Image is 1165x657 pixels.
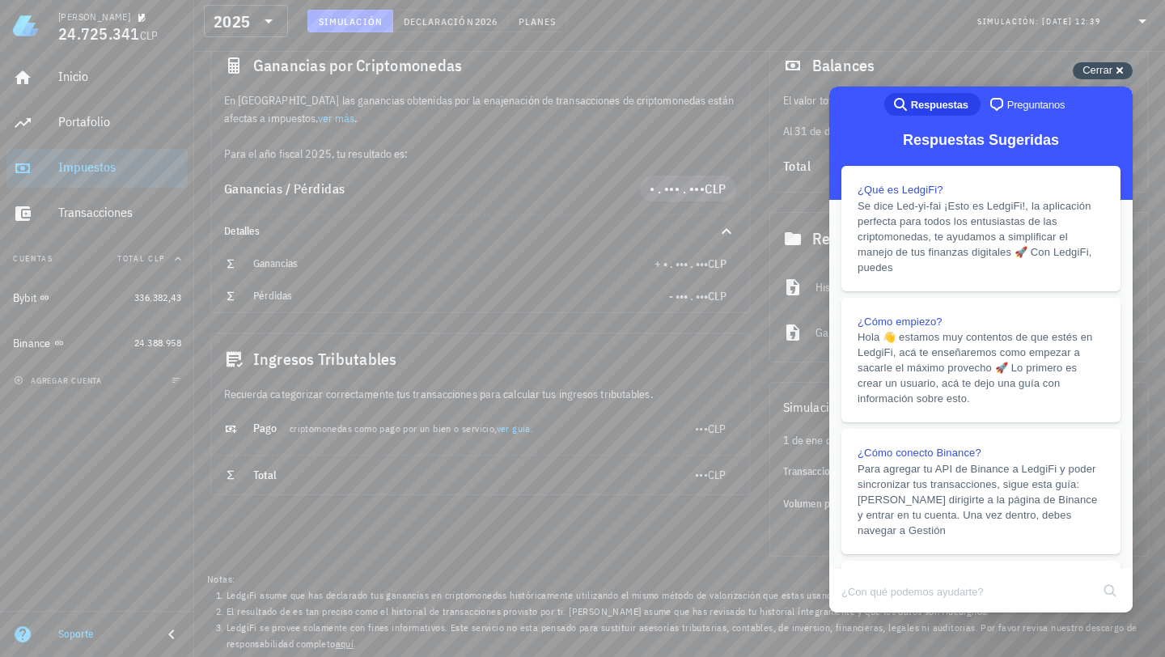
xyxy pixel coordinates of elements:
[253,468,277,482] span: Total
[227,604,1152,620] li: El resultado de es tan preciso como el historial de transacciones provisto por ti. [PERSON_NAME] ...
[253,421,277,435] span: Pago
[204,5,288,37] div: 2025
[318,111,355,125] a: ver más
[13,291,36,305] div: Bybit
[1082,64,1112,76] span: Cerrar
[518,15,557,28] span: Planes
[783,91,1136,109] p: El valor total de tu ledger al término del año 2025.
[58,69,181,84] div: Inicio
[17,375,102,386] span: agregar cuenta
[783,159,1099,172] div: Total
[117,253,165,264] span: Total CLP
[58,159,181,175] div: Impuestos
[10,372,109,388] button: agregar cuenta
[211,333,749,385] div: Ingresos Tributables
[705,180,727,197] span: CLP
[708,422,727,436] span: CLP
[224,225,697,238] div: Detalles
[211,40,749,91] div: Ganancias por Criptomonedas
[977,11,1042,32] div: Simulación:
[708,289,727,303] span: CLP
[211,385,749,403] div: Recuerda categorizar correctamente tus transacciones para calcular tus ingresos tributables.
[58,205,181,220] div: Transacciones
[770,431,1149,449] div: 1 de ene de 2025 al 31 de dic de 2025.
[783,465,1081,478] div: Transacciones computadas
[695,422,708,436] span: •••
[318,15,383,28] span: Simulación
[13,337,51,350] div: Binance
[770,213,1149,265] div: Reportes
[214,14,250,30] div: 2025
[13,13,39,39] img: LedgiFi
[253,257,655,270] div: Ganancias
[770,91,1149,140] div: Al 31 de diciembre de 2025, tu balance es
[227,587,1152,604] li: LedgiFi asume que has declarado tus ganancias en criptomonedas históricamente utilizando el mismo...
[224,180,345,197] span: Ganancias / Pérdidas
[253,290,669,303] div: Pérdidas
[815,269,1010,305] div: Historial de transacciones
[497,422,531,434] a: ver guía
[134,337,181,349] span: 24.388.958
[134,291,181,303] span: 336.382,43
[140,28,159,43] span: CLP
[669,289,708,303] span: - ••• . •••
[290,422,533,434] span: criptomonedas como pago por un bien o servicio, .
[6,278,188,317] a: Bybit 336.382,43
[58,628,149,641] div: Soporte
[6,194,188,233] a: Transacciones
[650,180,705,197] span: • . ••• . •••
[58,11,130,23] div: [PERSON_NAME]
[1042,14,1100,30] div: [DATE] 12:39
[6,149,188,188] a: Impuestos
[211,91,749,163] div: En [GEOGRAPHIC_DATA] las ganancias obtenidas por la enajenación de transacciones de criptomonedas...
[695,468,708,482] span: •••
[508,10,567,32] button: Planes
[307,10,393,32] button: Simulación
[708,468,727,482] span: CLP
[655,256,708,271] span: + • . ••• . •••
[6,239,188,278] button: CuentasTotal CLP
[58,23,140,45] span: 24.725.341
[968,6,1162,36] div: Simulación:[DATE] 12:39
[403,15,474,28] span: Declaración
[6,58,188,97] a: Inicio
[227,620,1152,652] li: LedgiFi se provee solamente con fines informativos. Este servicio no esta pensado para sustituir ...
[770,40,1149,91] div: Balances
[770,383,1149,431] div: Simulación año fiscal 2025
[829,87,1133,612] iframe: Help Scout Beacon - Live Chat, Contact Form, and Knowledge Base
[211,215,749,248] div: Detalles
[1073,62,1133,79] button: Cerrar
[336,638,354,650] a: aquí
[393,10,508,32] button: Declaración 2026
[6,104,188,142] a: Portafolio
[708,256,727,271] span: CLP
[194,566,1165,657] footer: Notas:
[783,498,1043,511] div: Volumen procesado
[474,15,498,28] span: 2026
[58,114,181,129] div: Portafolio
[6,324,188,362] a: Binance 24.388.958
[815,315,1010,350] div: Ganancias de capital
